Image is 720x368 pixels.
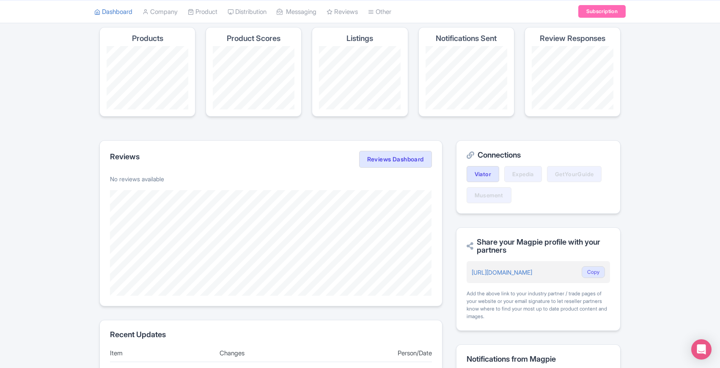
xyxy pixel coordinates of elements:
[504,166,542,182] a: Expedia
[110,330,432,339] h2: Recent Updates
[220,349,322,358] div: Changes
[329,349,432,358] div: Person/Date
[110,153,140,161] h2: Reviews
[691,339,712,360] div: Open Intercom Messenger
[346,34,373,43] h4: Listings
[467,166,499,182] a: Viator
[472,269,532,276] a: [URL][DOMAIN_NAME]
[110,349,213,358] div: Item
[436,34,497,43] h4: Notifications Sent
[547,166,602,182] a: GetYourGuide
[359,151,432,168] a: Reviews Dashboard
[540,34,605,43] h4: Review Responses
[578,5,626,18] a: Subscription
[467,187,511,203] a: Musement
[467,151,610,159] h2: Connections
[467,238,610,255] h2: Share your Magpie profile with your partners
[467,355,610,363] h2: Notifications from Magpie
[227,34,280,43] h4: Product Scores
[110,174,432,183] p: No reviews available
[582,266,605,278] button: Copy
[467,290,610,320] div: Add the above link to your industry partner / trade pages of your website or your email signature...
[132,34,163,43] h4: Products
